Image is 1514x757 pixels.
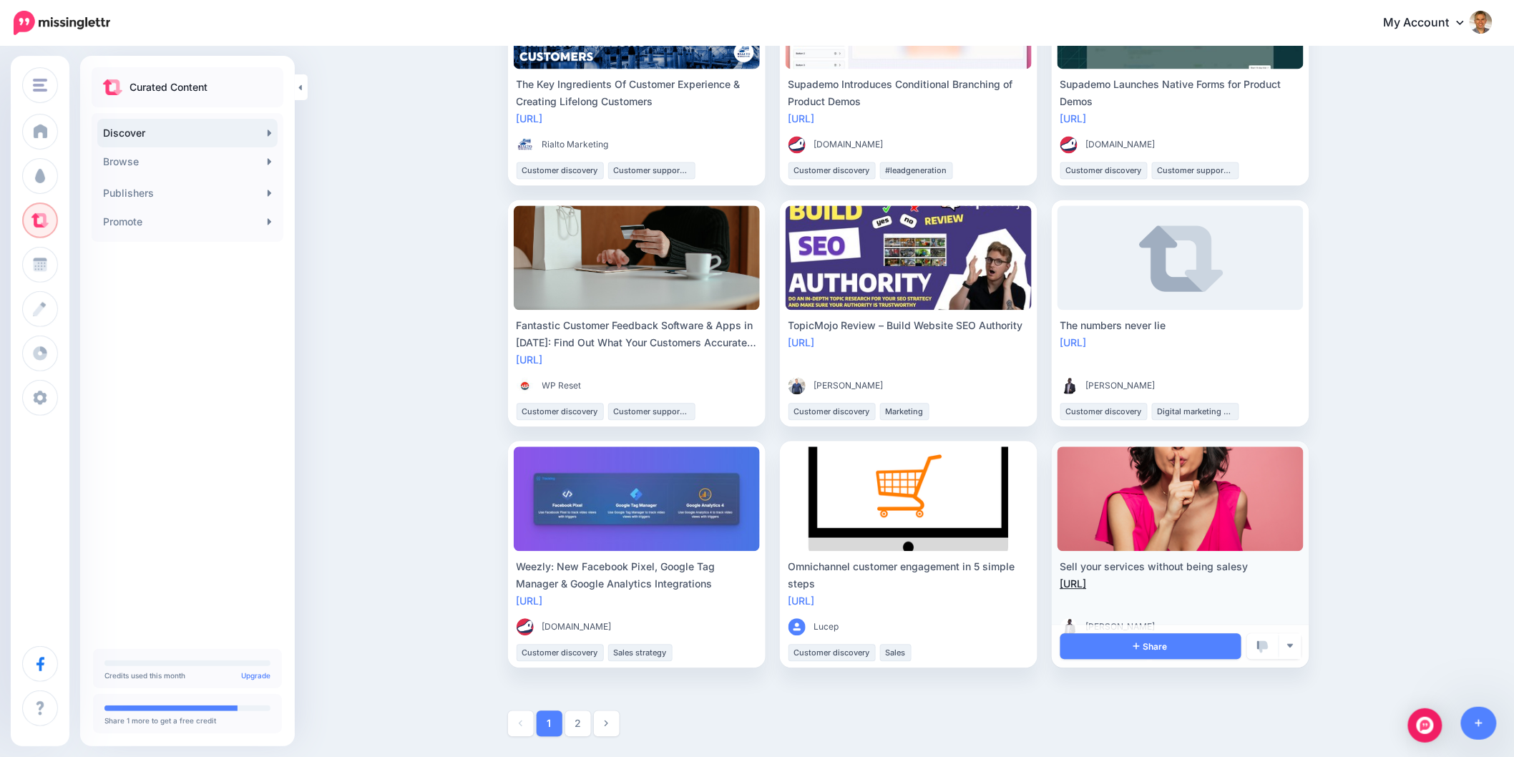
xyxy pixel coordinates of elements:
img: user_default_image.png [788,618,806,635]
img: K8LF3ZVX8ORTXWKHFK746ZWIG3O9S7UM_thumb.jpeg [788,377,806,394]
div: Fantastic Customer Feedback Software & Apps in [DATE]: Find Out What Your Customers Accurately Want [517,317,757,351]
span: [DOMAIN_NAME] [814,137,884,152]
a: [URL] [788,336,815,348]
img: EFREC16BY60BXS8UA62Y3NWXX8UF8L1T_thumb.png [1060,377,1078,394]
div: Omnichannel customer engagement in 5 simple steps [788,558,1029,592]
li: Customer discovery [1060,162,1148,179]
img: EFREC16BY60BXS8UA62Y3NWXX8UF8L1T_thumb.png [1060,618,1078,635]
img: F748YBGTFEGJ0AU8Z2NXBER5KZVERQJF_thumb.png [1060,136,1078,153]
li: Digital marketing strategy [1152,403,1239,420]
li: Customer discovery [517,403,604,420]
li: Customer discovery [788,162,876,179]
img: 13055595_776590802477695_4567948437520306196_n-bsa96782_thumb.jpg [517,377,534,394]
a: [URL] [788,595,815,607]
li: Customer support / happiness [1152,162,1239,179]
div: TopicMojo Review – Build Website SEO Authority [788,317,1029,334]
a: Browse [97,147,278,176]
p: Curated Content [130,79,207,96]
a: My Account [1369,6,1493,41]
img: F748YBGTFEGJ0AU8Z2NXBER5KZVERQJF_thumb.png [517,618,534,635]
img: F748YBGTFEGJ0AU8Z2NXBER5KZVERQJF_thumb.png [788,136,806,153]
span: [PERSON_NAME] [1086,378,1156,393]
a: [URL] [517,353,543,366]
a: [URL] [1060,577,1087,590]
li: Marketing [880,403,929,420]
span: Lucep [814,620,839,634]
li: Customer discovery [517,644,604,661]
li: Sales strategy [608,644,673,661]
img: curate.png [103,79,122,95]
a: 2 [565,710,591,736]
span: Rialto Marketing [542,137,609,152]
a: [URL] [517,112,543,124]
div: Weezly: New Facebook Pixel, Google Tag Manager & Google Analytics Integrations [517,558,757,592]
li: Customer discovery [1060,403,1148,420]
li: Customer discovery [788,644,876,661]
img: 74400927_2541562552624184_6518002996444397568_n-bsa92563_thumb.png [517,136,534,153]
a: [URL] [1060,112,1087,124]
li: Customer discovery [517,162,604,179]
a: [URL] [1060,336,1087,348]
img: arrow-down-grey.png [1286,642,1294,650]
a: Promote [97,207,278,236]
span: WP Reset [542,378,582,393]
div: Open Intercom Messenger [1408,708,1442,743]
div: The numbers never lie [1060,317,1301,334]
img: thumbs-down-grey.png [1257,640,1269,653]
span: [PERSON_NAME] [814,378,884,393]
li: #leadgeneration [880,162,953,179]
li: Sales [880,644,912,661]
a: Share [1060,633,1241,659]
span: [DOMAIN_NAME] [542,620,612,634]
li: Customer support / happiness [608,403,695,420]
a: [URL] [517,595,543,607]
strong: 1 [547,718,552,728]
span: Share [1133,642,1168,651]
img: menu.png [33,79,47,92]
div: Supademo Introduces Conditional Branching of Product Demos [788,76,1029,110]
div: Sell your services without being salesy [1060,558,1301,575]
li: Customer support / happiness [608,162,695,179]
div: Supademo Launches Native Forms for Product Demos [1060,76,1301,110]
span: [PERSON_NAME] [1086,620,1156,634]
div: The Key Ingredients Of Customer Experience & Creating Lifelong Customers [517,76,757,110]
a: [URL] [788,112,815,124]
span: [DOMAIN_NAME] [1086,137,1156,152]
li: Customer discovery [788,403,876,420]
a: Discover [97,119,278,147]
a: Publishers [97,179,278,207]
img: Missinglettr [14,11,110,35]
